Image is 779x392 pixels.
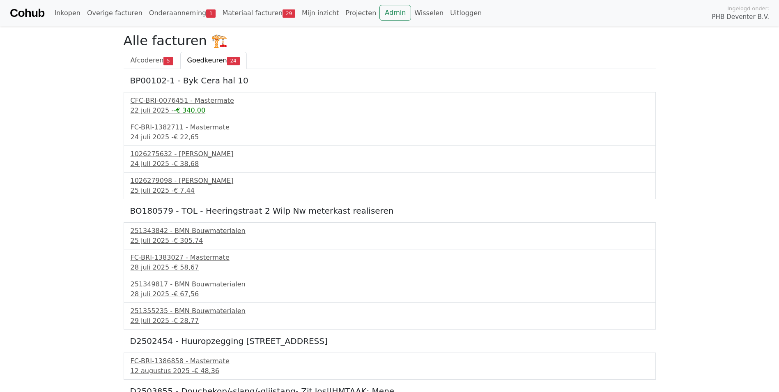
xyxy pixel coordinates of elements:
span: € 48,36 [194,367,219,375]
a: FC-BRI-1386858 - Mastermate12 augustus 2025 -€ 48,36 [131,356,649,376]
span: Afcoderen [131,56,164,64]
a: FC-BRI-1382711 - Mastermate24 juli 2025 -€ 22,65 [131,122,649,142]
a: 1026275632 - [PERSON_NAME]24 juli 2025 -€ 38,68 [131,149,649,169]
a: Overige facturen [84,5,146,21]
a: 1026279098 - [PERSON_NAME]25 juli 2025 -€ 7,44 [131,176,649,196]
a: CFC-BRI-0076451 - Mastermate22 juli 2025 --€ 340,00 [131,96,649,115]
a: 251343842 - BMN Bouwmaterialen25 juli 2025 -€ 305,74 [131,226,649,246]
span: -€ 340,00 [174,106,205,114]
a: Goedkeuren24 [180,52,247,69]
div: FC-BRI-1383027 - Mastermate [131,253,649,263]
span: € 58,67 [174,263,199,271]
a: Wisselen [411,5,447,21]
div: 22 juli 2025 - [131,106,649,115]
h5: BP00102-1 - Byk Cera hal 10 [130,76,649,85]
a: Materiaal facturen29 [219,5,299,21]
div: 24 juli 2025 - [131,159,649,169]
div: 251343842 - BMN Bouwmaterialen [131,226,649,236]
a: 251355235 - BMN Bouwmaterialen29 juli 2025 -€ 28,77 [131,306,649,326]
span: Ingelogd onder: [727,5,769,12]
div: 25 juli 2025 - [131,186,649,196]
h5: D2502454 - Huuropzegging [STREET_ADDRESS] [130,336,649,346]
a: Admin [379,5,411,21]
a: Uitloggen [447,5,485,21]
div: CFC-BRI-0076451 - Mastermate [131,96,649,106]
a: Onderaanneming1 [146,5,219,21]
span: 5 [163,57,173,65]
div: 24 juli 2025 - [131,132,649,142]
span: € 7,44 [174,187,195,194]
div: 1026275632 - [PERSON_NAME] [131,149,649,159]
span: € 67,56 [174,290,199,298]
a: Projecten [342,5,380,21]
a: Mijn inzicht [299,5,342,21]
div: 25 juli 2025 - [131,236,649,246]
a: Cohub [10,3,44,23]
a: 251349817 - BMN Bouwmaterialen28 juli 2025 -€ 67,56 [131,279,649,299]
div: 28 juli 2025 - [131,263,649,272]
span: € 305,74 [174,237,203,244]
div: FC-BRI-1386858 - Mastermate [131,356,649,366]
div: 29 juli 2025 - [131,316,649,326]
span: PHB Deventer B.V. [712,12,769,22]
div: 12 augustus 2025 - [131,366,649,376]
div: 1026279098 - [PERSON_NAME] [131,176,649,186]
span: 29 [283,9,295,18]
span: € 38,68 [174,160,199,168]
span: € 28,77 [174,317,199,325]
a: FC-BRI-1383027 - Mastermate28 juli 2025 -€ 58,67 [131,253,649,272]
a: Afcoderen5 [124,52,180,69]
div: 28 juli 2025 - [131,289,649,299]
div: 251349817 - BMN Bouwmaterialen [131,279,649,289]
div: 251355235 - BMN Bouwmaterialen [131,306,649,316]
h2: Alle facturen 🏗️ [124,33,656,48]
div: FC-BRI-1382711 - Mastermate [131,122,649,132]
a: Inkopen [51,5,83,21]
span: Goedkeuren [187,56,227,64]
h5: BO180579 - TOL - Heeringstraat 2 Wilp Nw meterkast realiseren [130,206,649,216]
span: 24 [227,57,240,65]
span: 1 [206,9,216,18]
span: € 22,65 [174,133,199,141]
